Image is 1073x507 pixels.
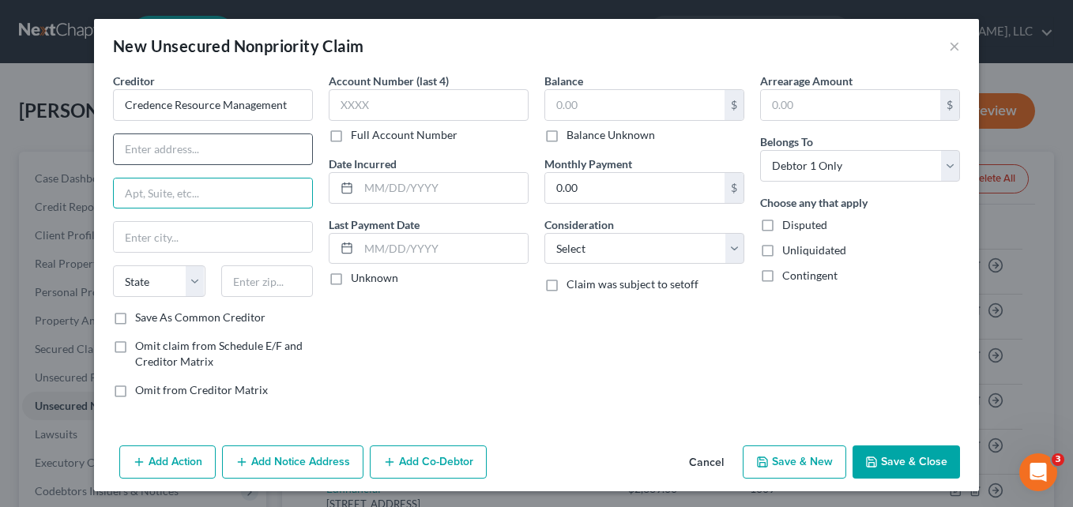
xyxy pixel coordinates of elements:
[114,134,312,164] input: Enter address...
[222,445,363,479] button: Add Notice Address
[544,73,583,89] label: Balance
[114,178,312,208] input: Apt, Suite, etc...
[545,90,725,120] input: 0.00
[1019,453,1057,491] iframe: Intercom live chat
[329,89,529,121] input: XXXX
[135,310,265,325] label: Save As Common Creditor
[853,445,960,479] button: Save & Close
[567,277,698,291] span: Claim was subject to setoff
[1052,453,1064,466] span: 3
[113,89,313,121] input: Search creditor by name...
[725,90,744,120] div: $
[760,135,813,148] span: Belongs To
[119,445,216,479] button: Add Action
[135,339,303,368] span: Omit claim from Schedule E/F and Creditor Matrix
[743,445,846,479] button: Save & New
[221,265,314,297] input: Enter zip...
[359,234,528,264] input: MM/DD/YYYY
[725,173,744,203] div: $
[782,243,846,257] span: Unliquidated
[544,156,632,172] label: Monthly Payment
[329,216,420,233] label: Last Payment Date
[351,270,398,286] label: Unknown
[359,173,528,203] input: MM/DD/YYYY
[114,222,312,252] input: Enter city...
[135,383,268,396] span: Omit from Creditor Matrix
[329,156,397,172] label: Date Incurred
[761,90,940,120] input: 0.00
[567,127,655,143] label: Balance Unknown
[113,74,155,88] span: Creditor
[370,445,487,479] button: Add Co-Debtor
[329,73,449,89] label: Account Number (last 4)
[544,216,614,233] label: Consideration
[545,173,725,203] input: 0.00
[782,269,838,282] span: Contingent
[113,35,363,57] div: New Unsecured Nonpriority Claim
[676,447,736,479] button: Cancel
[760,73,853,89] label: Arrearage Amount
[940,90,959,120] div: $
[949,36,960,55] button: ×
[351,127,457,143] label: Full Account Number
[782,218,827,231] span: Disputed
[760,194,868,211] label: Choose any that apply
